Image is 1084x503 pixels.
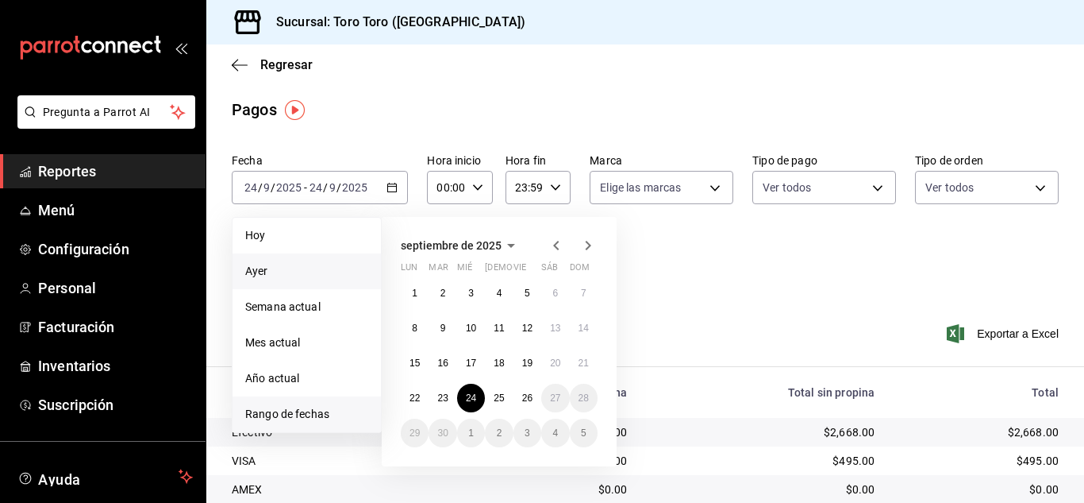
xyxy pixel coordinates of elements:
abbr: 5 de octubre de 2025 [581,428,586,439]
button: 7 de septiembre de 2025 [570,279,598,308]
abbr: 22 de septiembre de 2025 [409,393,420,404]
span: Reportes [38,161,193,182]
a: Pregunta a Parrot AI [11,115,195,132]
abbr: 17 de septiembre de 2025 [466,358,476,369]
span: Pregunta a Parrot AI [43,104,171,121]
abbr: 3 de octubre de 2025 [525,428,530,439]
img: Tooltip marker [285,100,305,120]
span: Ayuda [38,467,172,486]
span: Inventarios [38,355,193,377]
button: 22 de septiembre de 2025 [401,384,429,412]
abbr: 5 de septiembre de 2025 [525,288,530,299]
abbr: 19 de septiembre de 2025 [522,358,532,369]
abbr: 4 de septiembre de 2025 [497,288,502,299]
button: 27 de septiembre de 2025 [541,384,569,412]
div: VISA [232,453,479,469]
label: Tipo de orden [915,155,1059,166]
button: 1 de octubre de 2025 [457,419,485,447]
div: AMEX [232,482,479,497]
span: / [323,181,328,194]
button: Pregunta a Parrot AI [17,95,195,129]
input: -- [329,181,336,194]
input: -- [263,181,271,194]
button: 2 de octubre de 2025 [485,419,513,447]
abbr: 13 de septiembre de 2025 [550,323,560,334]
button: 11 de septiembre de 2025 [485,314,513,342]
div: Total sin propina [652,386,875,399]
button: 17 de septiembre de 2025 [457,349,485,377]
div: $0.00 [900,482,1059,497]
abbr: 21 de septiembre de 2025 [579,358,589,369]
div: $0.00 [652,482,875,497]
span: Hoy [245,227,368,244]
span: Rango de fechas [245,406,368,423]
abbr: 15 de septiembre de 2025 [409,358,420,369]
label: Hora inicio [427,155,492,166]
h3: Sucursal: Toro Toro ([GEOGRAPHIC_DATA]) [263,13,525,32]
abbr: 7 de septiembre de 2025 [581,288,586,299]
button: 26 de septiembre de 2025 [513,384,541,412]
abbr: 16 de septiembre de 2025 [437,358,448,369]
span: Suscripción [38,394,193,416]
span: Ayer [245,263,368,280]
button: 24 de septiembre de 2025 [457,384,485,412]
abbr: 6 de septiembre de 2025 [552,288,558,299]
button: 9 de septiembre de 2025 [429,314,456,342]
label: Fecha [232,155,408,166]
button: 2 de septiembre de 2025 [429,279,456,308]
abbr: 4 de octubre de 2025 [552,428,558,439]
button: 18 de septiembre de 2025 [485,349,513,377]
abbr: domingo [570,262,590,279]
div: $2,668.00 [652,424,875,440]
button: 6 de septiembre de 2025 [541,279,569,308]
abbr: martes [429,262,448,279]
abbr: 24 de septiembre de 2025 [466,393,476,404]
span: / [258,181,263,194]
abbr: 30 de septiembre de 2025 [437,428,448,439]
button: Regresar [232,57,313,72]
button: 3 de octubre de 2025 [513,419,541,447]
abbr: 8 de septiembre de 2025 [412,323,417,334]
abbr: 25 de septiembre de 2025 [494,393,504,404]
abbr: 14 de septiembre de 2025 [579,323,589,334]
abbr: jueves [485,262,579,279]
button: 25 de septiembre de 2025 [485,384,513,412]
button: 5 de octubre de 2025 [570,419,598,447]
span: Ver todos [925,180,974,195]
abbr: 2 de octubre de 2025 [497,428,502,439]
input: ---- [275,181,302,194]
abbr: 28 de septiembre de 2025 [579,393,589,404]
abbr: 1 de octubre de 2025 [468,428,474,439]
button: 10 de septiembre de 2025 [457,314,485,342]
button: 4 de septiembre de 2025 [485,279,513,308]
button: septiembre de 2025 [401,236,521,255]
abbr: viernes [513,262,526,279]
abbr: 27 de septiembre de 2025 [550,393,560,404]
button: 16 de septiembre de 2025 [429,349,456,377]
button: 29 de septiembre de 2025 [401,419,429,447]
abbr: sábado [541,262,558,279]
button: 14 de septiembre de 2025 [570,314,598,342]
abbr: 23 de septiembre de 2025 [437,393,448,404]
button: 19 de septiembre de 2025 [513,349,541,377]
label: Tipo de pago [752,155,896,166]
span: Personal [38,277,193,299]
input: -- [309,181,323,194]
span: / [271,181,275,194]
span: Exportar a Excel [950,324,1059,343]
abbr: 2 de septiembre de 2025 [440,288,446,299]
abbr: 18 de septiembre de 2025 [494,358,504,369]
button: 28 de septiembre de 2025 [570,384,598,412]
button: open_drawer_menu [175,41,187,54]
abbr: 1 de septiembre de 2025 [412,288,417,299]
button: 12 de septiembre de 2025 [513,314,541,342]
button: 20 de septiembre de 2025 [541,349,569,377]
span: Mes actual [245,335,368,351]
button: 5 de septiembre de 2025 [513,279,541,308]
div: $495.00 [652,453,875,469]
span: Ver todos [763,180,811,195]
span: septiembre de 2025 [401,239,502,252]
abbr: 29 de septiembre de 2025 [409,428,420,439]
input: -- [244,181,258,194]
